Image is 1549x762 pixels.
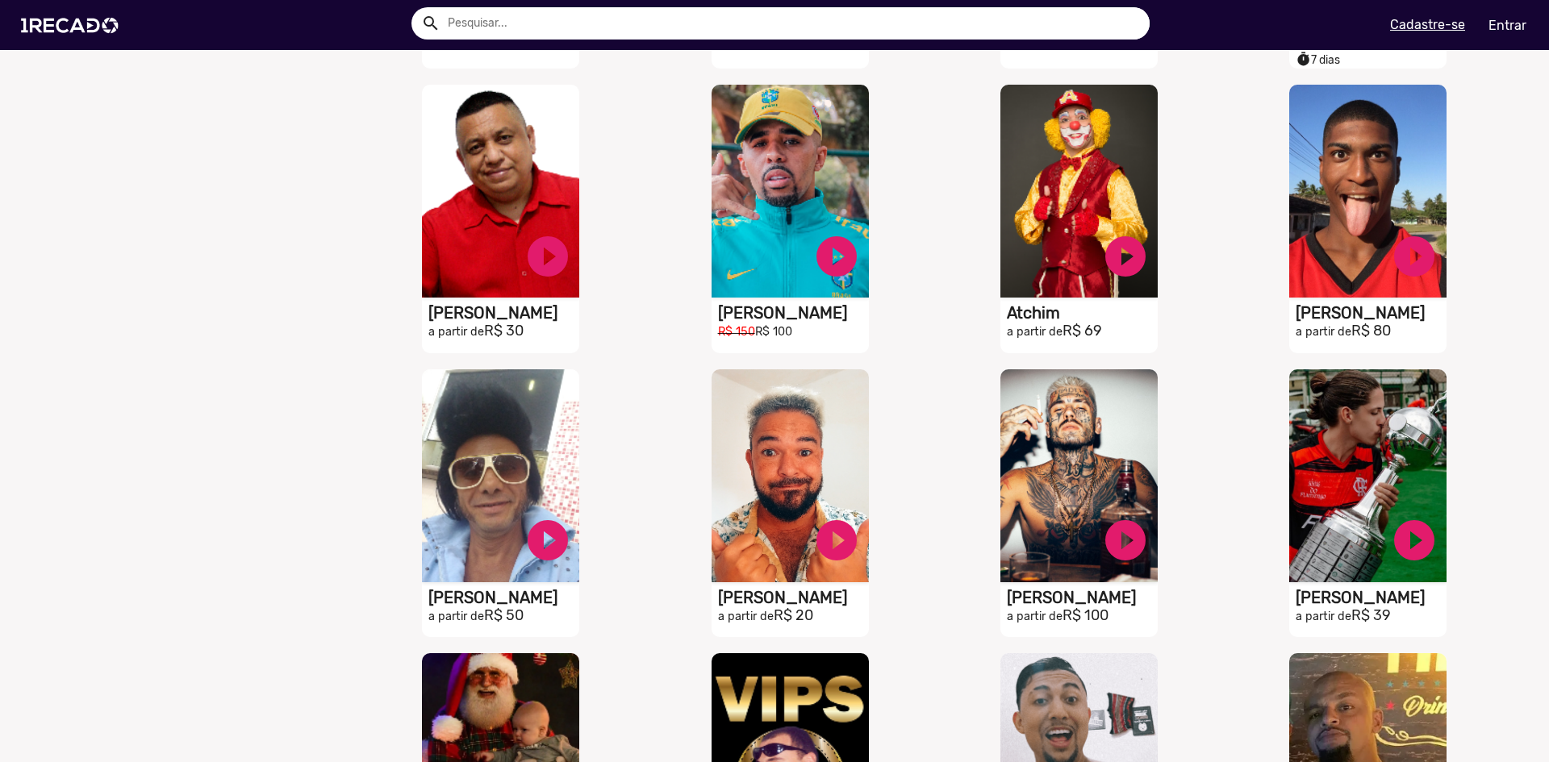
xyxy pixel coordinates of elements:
small: a partir de [1296,610,1351,623]
a: play_circle_filled [1390,232,1438,281]
h1: [PERSON_NAME] [718,588,869,607]
a: play_circle_filled [812,516,861,564]
small: a partir de [718,610,774,623]
video: S1RECADO vídeos dedicados para fãs e empresas [1289,369,1447,582]
small: a partir de [428,610,484,623]
video: S1RECADO vídeos dedicados para fãs e empresas [422,85,579,298]
a: Entrar [1478,11,1537,40]
small: a partir de [1007,610,1063,623]
h1: [PERSON_NAME] [428,303,579,323]
i: timer [1296,48,1311,67]
h2: R$ 50 [428,607,579,625]
video: S1RECADO vídeos dedicados para fãs e empresas [1000,369,1158,582]
video: S1RECADO vídeos dedicados para fãs e empresas [1289,85,1447,298]
h2: R$ 69 [1007,323,1158,340]
h1: [PERSON_NAME] [428,588,579,607]
video: S1RECADO vídeos dedicados para fãs e empresas [422,369,579,582]
small: a partir de [1007,325,1063,339]
a: play_circle_filled [524,232,572,281]
a: play_circle_filled [524,516,572,564]
small: R$ 100 [755,325,792,339]
h2: R$ 100 [1007,607,1158,625]
h1: [PERSON_NAME] [1296,303,1447,323]
small: R$ 150 [718,325,755,339]
h1: Atchim [1007,303,1158,323]
small: timer [1296,52,1311,67]
video: S1RECADO vídeos dedicados para fãs e empresas [712,369,869,582]
a: play_circle_filled [1101,516,1150,564]
h2: R$ 20 [718,607,869,625]
span: 7 dias [1296,53,1340,67]
mat-icon: Example home icon [421,14,440,33]
video: S1RECADO vídeos dedicados para fãs e empresas [1000,85,1158,298]
h1: [PERSON_NAME] [1007,588,1158,607]
h2: R$ 30 [428,323,579,340]
u: Cadastre-se [1390,17,1465,32]
a: play_circle_filled [812,232,861,281]
h2: R$ 39 [1296,607,1447,625]
video: S1RECADO vídeos dedicados para fãs e empresas [712,85,869,298]
h1: [PERSON_NAME] [1296,588,1447,607]
h1: [PERSON_NAME] [718,303,869,323]
input: Pesquisar... [436,7,1150,40]
h2: R$ 80 [1296,323,1447,340]
a: play_circle_filled [1390,516,1438,564]
a: play_circle_filled [1101,232,1150,281]
button: Example home icon [415,8,444,36]
small: a partir de [1296,325,1351,339]
small: a partir de [428,325,484,339]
